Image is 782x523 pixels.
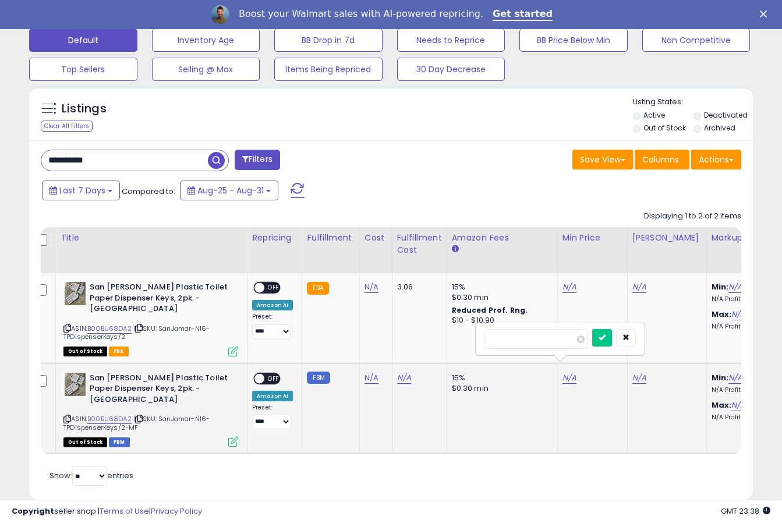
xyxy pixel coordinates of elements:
[264,373,283,383] span: OFF
[452,373,549,383] div: 15%
[644,211,741,222] div: Displaying 1 to 2 of 2 items
[239,8,483,20] div: Boost your Walmart sales with AI-powered repricing.
[63,373,87,396] img: 41xOtMw4xbL._SL40_.jpg
[62,101,107,117] h5: Listings
[632,281,646,293] a: N/A
[180,181,278,200] button: Aug-25 - Aug-31
[731,400,745,411] a: N/A
[59,185,105,196] span: Last 7 Days
[397,282,438,292] div: 3.06
[562,281,576,293] a: N/A
[632,372,646,384] a: N/A
[397,58,505,81] button: 30 Day Decrease
[452,383,549,394] div: $0.30 min
[274,58,383,81] button: Items Being Repriced
[252,313,293,339] div: Preset:
[152,29,260,52] button: Inventory Age
[572,150,633,169] button: Save View
[397,232,442,256] div: Fulfillment Cost
[41,121,93,132] div: Clear All Filters
[728,281,742,293] a: N/A
[12,506,54,517] strong: Copyright
[712,372,729,383] b: Min:
[63,282,238,355] div: ASIN:
[63,373,238,446] div: ASIN:
[452,244,459,255] small: Amazon Fees.
[365,232,387,244] div: Cost
[365,372,378,384] a: N/A
[29,58,137,81] button: Top Sellers
[397,372,411,384] a: N/A
[252,391,293,401] div: Amazon AI
[731,309,745,320] a: N/A
[760,10,772,17] div: Close
[235,150,280,170] button: Filters
[642,29,751,52] button: Non Competitive
[49,470,133,481] span: Show: entries
[90,282,231,317] b: San [PERSON_NAME] Plastic Toilet Paper Dispenser Keys, 2pk. -[GEOGRAPHIC_DATA]
[643,123,686,133] label: Out of Stock
[642,154,679,165] span: Columns
[632,232,702,244] div: [PERSON_NAME]
[29,29,137,52] button: Default
[643,110,665,120] label: Active
[109,347,129,356] span: FBA
[519,29,628,52] button: BB Price Below Min
[728,372,742,384] a: N/A
[712,281,729,292] b: Min:
[109,437,130,447] span: FBM
[87,414,132,424] a: B00BU68DA2
[691,150,741,169] button: Actions
[307,282,328,295] small: FBA
[365,281,378,293] a: N/A
[90,373,231,408] b: San [PERSON_NAME] Plastic Toilet Paper Dispenser Keys, 2pk. -[GEOGRAPHIC_DATA]
[452,305,528,315] b: Reduced Prof. Rng.
[63,437,107,447] span: All listings that are currently out of stock and unavailable for purchase on Amazon
[712,400,732,411] b: Max:
[307,232,354,244] div: Fulfillment
[100,506,149,517] a: Terms of Use
[704,123,735,133] label: Archived
[211,5,229,24] img: Profile image for Adrian
[252,404,293,430] div: Preset:
[635,150,689,169] button: Columns
[61,232,242,244] div: Title
[63,282,87,305] img: 41xOtMw4xbL._SL40_.jpg
[562,372,576,384] a: N/A
[87,324,132,334] a: B00BU68DA2
[63,347,107,356] span: All listings that are currently out of stock and unavailable for purchase on Amazon
[452,232,553,244] div: Amazon Fees
[452,292,549,303] div: $0.30 min
[152,58,260,81] button: Selling @ Max
[264,283,283,293] span: OFF
[562,232,622,244] div: Min Price
[397,29,505,52] button: Needs to Reprice
[63,414,210,432] span: | SKU: SanJamar-N16-TPDispenserKeys/2-MF
[252,300,293,310] div: Amazon AI
[151,506,202,517] a: Privacy Policy
[712,309,732,320] b: Max:
[63,324,210,341] span: | SKU: SanJamar-N16-TPDispenserKeys/2
[42,181,120,200] button: Last 7 Days
[493,8,553,21] a: Get started
[452,282,549,292] div: 15%
[633,97,753,108] p: Listing States:
[12,506,202,517] div: seller snap | |
[122,186,175,197] span: Compared to:
[452,316,549,326] div: $10 - $10.90
[721,506,770,517] span: 2025-09-10 23:38 GMT
[252,232,297,244] div: Repricing
[704,110,748,120] label: Deactivated
[274,29,383,52] button: BB Drop in 7d
[307,372,330,384] small: FBM
[197,185,264,196] span: Aug-25 - Aug-31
